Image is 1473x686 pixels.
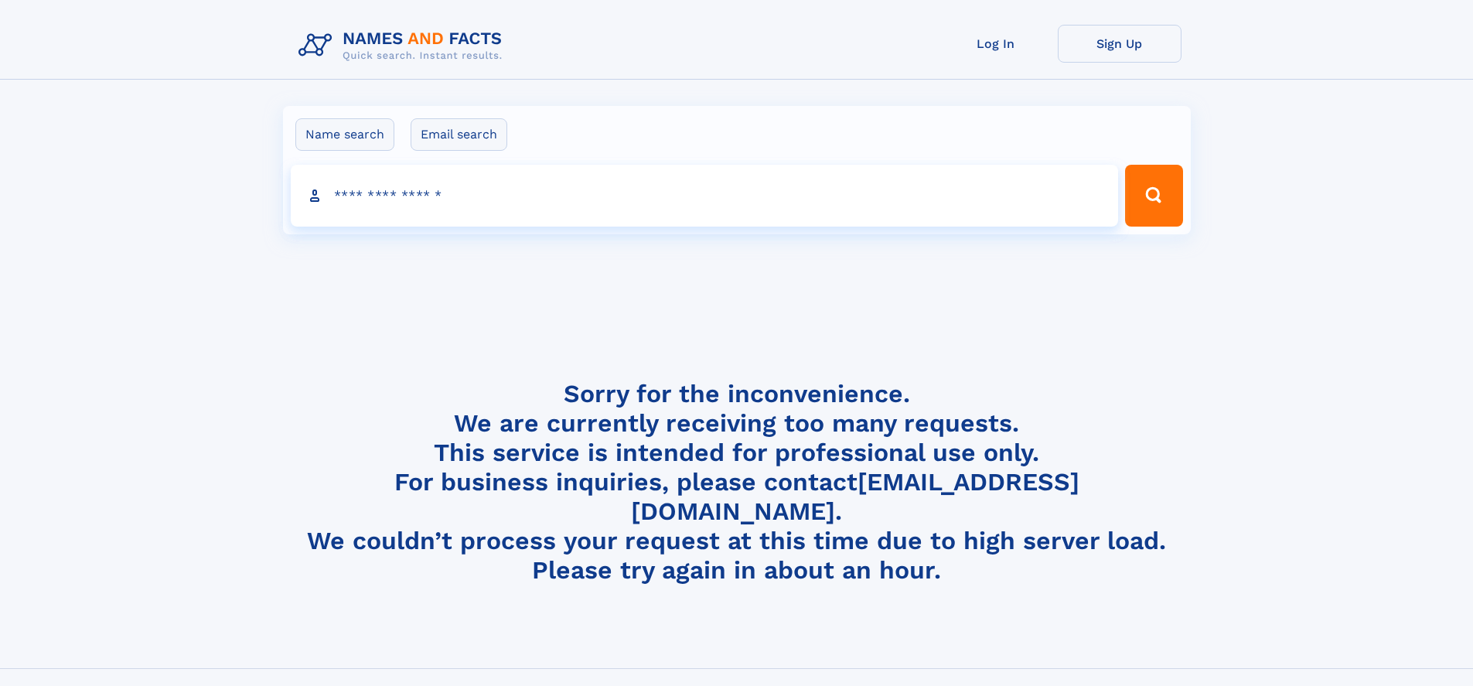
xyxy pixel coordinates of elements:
[295,118,394,151] label: Name search
[631,467,1079,526] a: [EMAIL_ADDRESS][DOMAIN_NAME]
[1058,25,1181,63] a: Sign Up
[291,165,1119,227] input: search input
[292,379,1181,585] h4: Sorry for the inconvenience. We are currently receiving too many requests. This service is intend...
[292,25,515,67] img: Logo Names and Facts
[934,25,1058,63] a: Log In
[1125,165,1182,227] button: Search Button
[411,118,507,151] label: Email search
